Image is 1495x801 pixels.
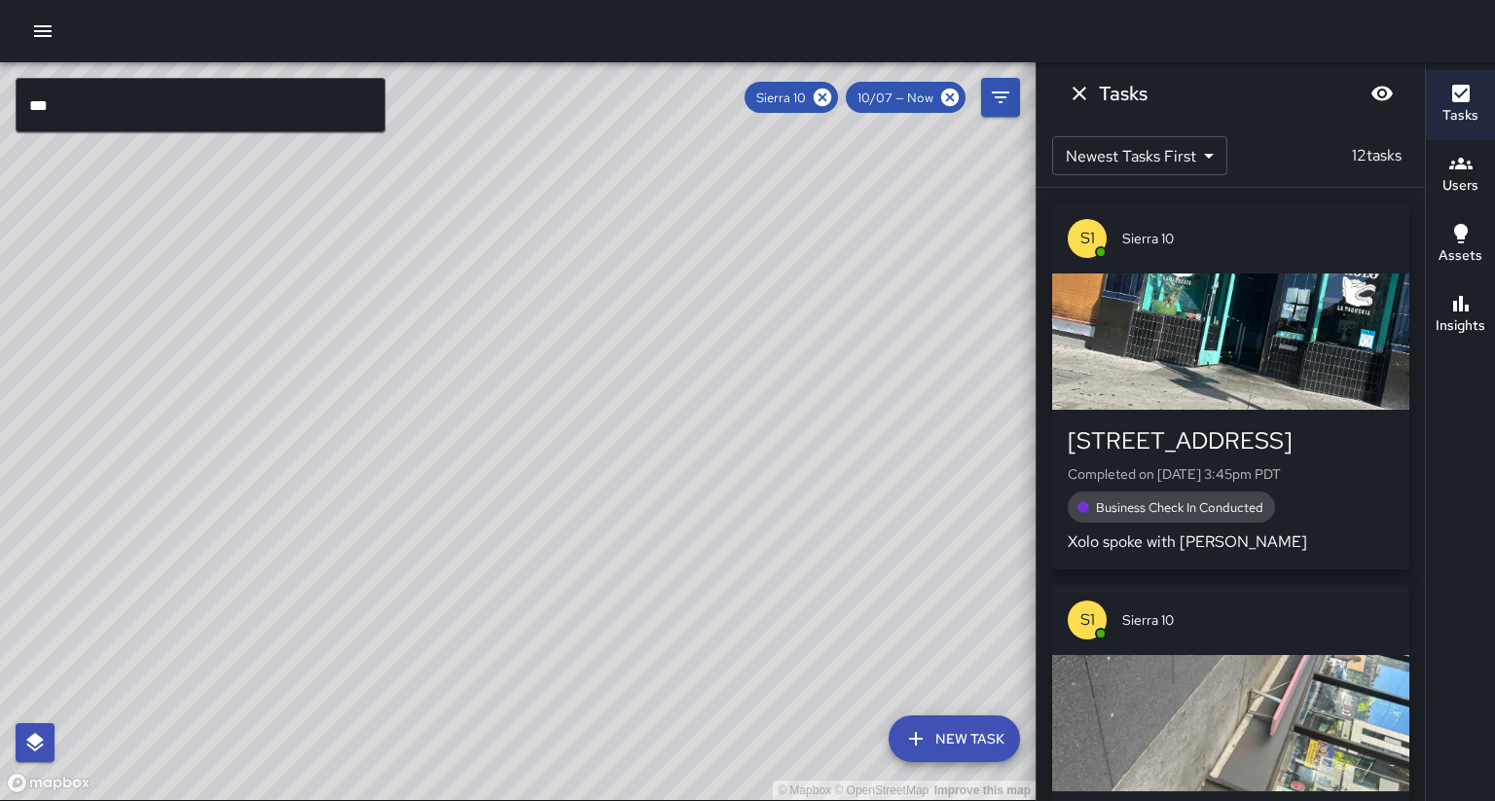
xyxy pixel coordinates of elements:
[1426,140,1495,210] button: Users
[981,78,1020,117] button: Filters
[1052,136,1227,175] div: Newest Tasks First
[1426,70,1495,140] button: Tasks
[1068,425,1394,456] div: [STREET_ADDRESS]
[1439,245,1482,267] h6: Assets
[1099,78,1148,109] h6: Tasks
[745,90,818,106] span: Sierra 10
[1080,227,1095,250] p: S1
[1426,280,1495,350] button: Insights
[1084,499,1275,516] span: Business Check In Conducted
[846,82,966,113] div: 10/07 — Now
[1442,175,1478,197] h6: Users
[889,715,1020,762] button: New Task
[1426,210,1495,280] button: Assets
[1080,608,1095,632] p: S1
[1068,464,1394,484] p: Completed on [DATE] 3:45pm PDT
[1363,74,1402,113] button: Blur
[1436,315,1485,337] h6: Insights
[1344,144,1409,167] p: 12 tasks
[1122,229,1394,248] span: Sierra 10
[745,82,838,113] div: Sierra 10
[1052,203,1409,569] button: S1Sierra 10[STREET_ADDRESS]Completed on [DATE] 3:45pm PDTBusiness Check In ConductedXolo spoke wi...
[1060,74,1099,113] button: Dismiss
[1442,105,1478,127] h6: Tasks
[846,90,945,106] span: 10/07 — Now
[1122,610,1394,630] span: Sierra 10
[1068,530,1394,554] p: Xolo spoke with [PERSON_NAME]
